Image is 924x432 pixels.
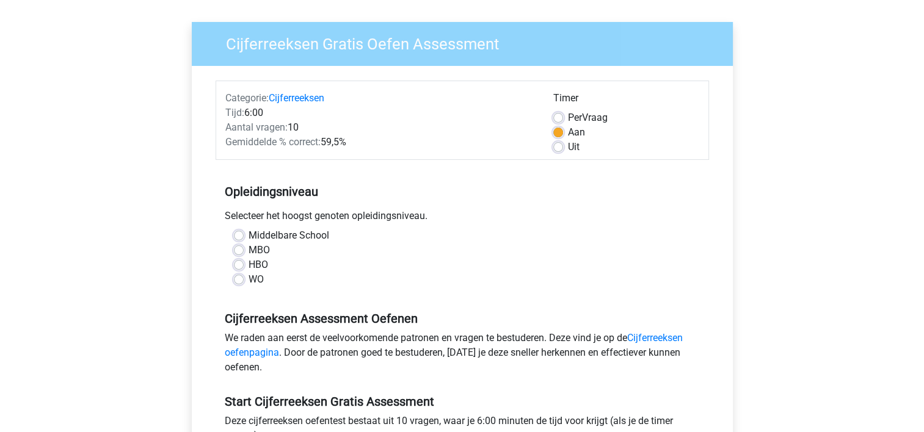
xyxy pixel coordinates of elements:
[216,331,709,380] div: We raden aan eerst de veelvoorkomende patronen en vragen te bestuderen. Deze vind je op de . Door...
[225,394,700,409] h5: Start Cijferreeksen Gratis Assessment
[211,30,724,54] h3: Cijferreeksen Gratis Oefen Assessment
[568,110,608,125] label: Vraag
[269,92,324,104] a: Cijferreeksen
[216,135,544,149] div: 59,5%
[249,243,270,257] label: MBO
[225,179,700,204] h5: Opleidingsniveau
[568,112,582,123] span: Per
[216,106,544,120] div: 6:00
[225,121,288,133] span: Aantal vragen:
[225,107,244,118] span: Tijd:
[225,311,700,326] h5: Cijferreeksen Assessment Oefenen
[568,140,580,154] label: Uit
[225,92,269,104] span: Categorie:
[249,272,264,287] label: WO
[568,125,585,140] label: Aan
[216,120,544,135] div: 10
[225,136,321,148] span: Gemiddelde % correct:
[249,228,329,243] label: Middelbare School
[216,209,709,228] div: Selecteer het hoogst genoten opleidingsniveau.
[553,91,699,110] div: Timer
[249,257,268,272] label: HBO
